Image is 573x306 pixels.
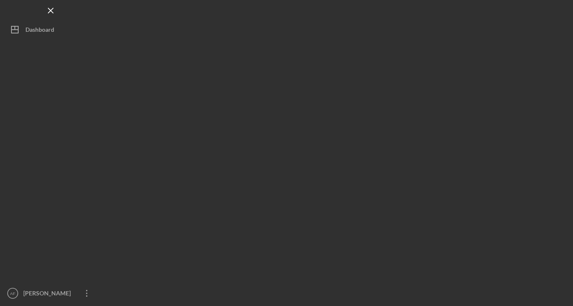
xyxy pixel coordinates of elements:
button: AF[PERSON_NAME] [4,285,97,302]
button: Dashboard [4,21,97,38]
div: Dashboard [25,21,54,40]
div: [PERSON_NAME] [21,285,76,304]
text: AF [10,291,15,296]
